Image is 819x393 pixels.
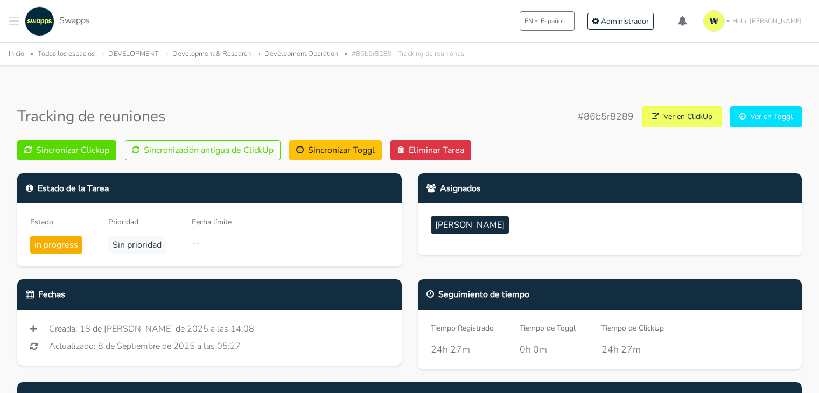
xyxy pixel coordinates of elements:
div: Fechas [17,279,402,310]
a: Inicio [9,49,24,59]
span: Actualizado: 8 de Septiembre de 2025 a las 05:27 [49,340,241,353]
a: Development & Research [172,49,251,59]
span: in progress [30,236,82,254]
button: Toggle navigation menu [9,6,19,36]
div: Tiempo Registrado [431,322,494,334]
div: Asignados [418,173,802,203]
span: [PERSON_NAME] [431,216,509,234]
a: Todos los espacios [38,49,95,59]
div: Fecha límite [192,216,232,228]
button: Eliminar Tarea [390,140,471,160]
a: Swapps [22,6,90,36]
button: Sincronizar Clickup [17,140,116,160]
a: Hola! [PERSON_NAME] [699,6,810,36]
div: Prioridad [108,216,166,228]
span: Hola! [PERSON_NAME] [732,16,802,26]
h3: Tracking de reuniones [17,108,165,126]
a: DEVELOPMENT [108,49,159,59]
img: isotipo-3-3e143c57.png [703,10,725,32]
div: Seguimiento de tiempo [418,279,802,310]
span: #86b5r8289 [578,109,634,123]
span: Español [541,16,564,26]
div: Estado [30,216,82,228]
span: Sin prioridad [108,236,166,254]
div: 24h 27m [601,342,664,356]
li: #86b5r8289 - Tracking de reuniones [340,48,464,60]
div: -- [192,236,232,250]
div: Tiempo de Toggl [520,322,576,334]
div: Tiempo de ClickUp [601,322,664,334]
a: Ver en Toggl [730,106,802,127]
a: Administrador [587,13,654,30]
button: Sincronizar Toggl [289,140,382,160]
div: Estado de la Tarea [17,173,402,203]
a: [PERSON_NAME] [431,216,513,238]
span: Swapps [59,15,90,26]
a: Development Operation [264,49,338,59]
span: Creada: 18 de [PERSON_NAME] de 2025 a las 14:08 [49,322,254,335]
a: Ver en ClickUp [642,106,722,127]
div: 0h 0m [520,342,576,356]
button: Sincronización antigua de ClickUp [125,140,281,160]
button: ENEspañol [520,11,575,31]
span: Administrador [601,16,649,26]
div: 24h 27m [431,342,494,356]
img: swapps-linkedin-v2.jpg [25,6,54,36]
